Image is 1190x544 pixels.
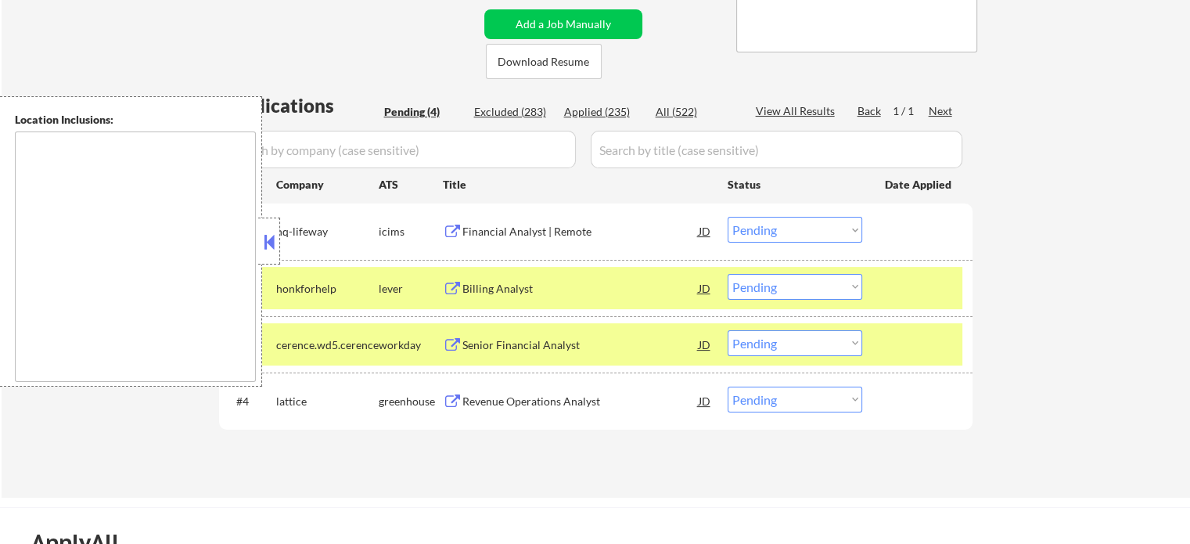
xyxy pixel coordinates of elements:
[697,274,713,302] div: JD
[15,112,256,128] div: Location Inclusions:
[893,103,929,119] div: 1 / 1
[484,9,642,39] button: Add a Job Manually
[276,337,379,353] div: cerence.wd5.cerence
[379,337,443,353] div: workday
[591,131,962,168] input: Search by title (case sensitive)
[379,177,443,193] div: ATS
[276,177,379,193] div: Company
[697,387,713,415] div: JD
[656,104,734,120] div: All (522)
[564,104,642,120] div: Applied (235)
[443,177,713,193] div: Title
[462,394,699,409] div: Revenue Operations Analyst
[462,337,699,353] div: Senior Financial Analyst
[276,394,379,409] div: lattice
[756,103,839,119] div: View All Results
[379,394,443,409] div: greenhouse
[462,281,699,297] div: Billing Analyst
[697,330,713,358] div: JD
[486,44,602,79] button: Download Resume
[474,104,552,120] div: Excluded (283)
[857,103,883,119] div: Back
[379,224,443,240] div: icims
[224,131,576,168] input: Search by company (case sensitive)
[697,217,713,245] div: JD
[462,224,699,240] div: Financial Analyst | Remote
[885,177,954,193] div: Date Applied
[236,394,264,409] div: #4
[379,281,443,297] div: lever
[384,104,462,120] div: Pending (4)
[224,96,379,115] div: Applications
[728,170,862,198] div: Status
[276,224,379,240] div: hq-lifeway
[929,103,954,119] div: Next
[276,281,379,297] div: honkforhelp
